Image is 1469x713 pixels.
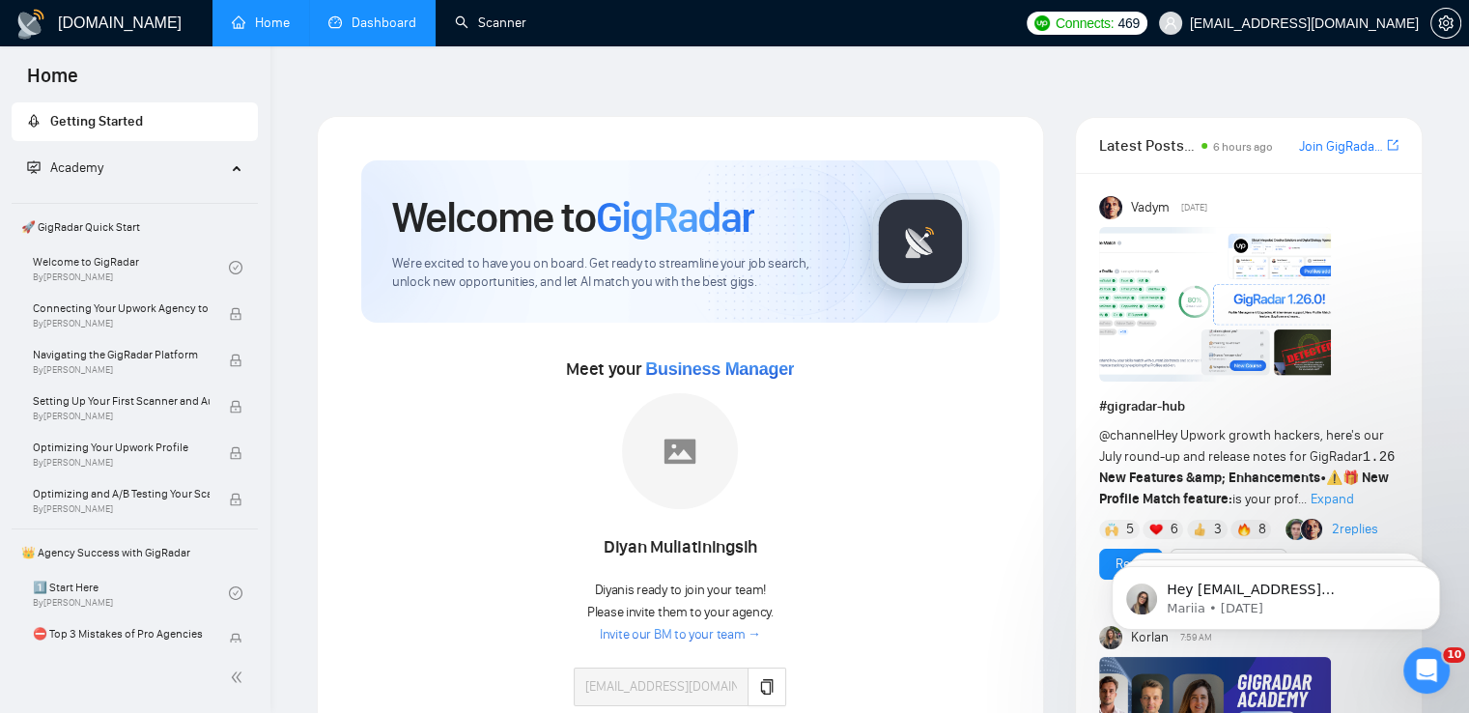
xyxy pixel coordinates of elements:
[229,261,242,274] span: check-circle
[229,446,242,460] span: lock
[1311,491,1354,507] span: Expand
[1164,16,1177,30] span: user
[1149,523,1163,536] img: ❤️
[33,624,210,643] span: ⛔ Top 3 Mistakes of Pro Agencies
[229,493,242,506] span: lock
[1430,8,1461,39] button: setting
[1443,647,1465,663] span: 10
[33,457,210,469] span: By [PERSON_NAME]
[1285,519,1307,540] img: Alex B
[1213,140,1273,154] span: 6 hours ago
[33,318,210,329] span: By [PERSON_NAME]
[230,668,249,687] span: double-left
[33,246,229,289] a: Welcome to GigRadarBy[PERSON_NAME]
[1403,647,1450,694] iframe: Intercom live chat
[33,503,210,515] span: By [PERSON_NAME]
[1170,520,1177,539] span: 6
[1099,396,1398,417] h1: # gigradar-hub
[1099,133,1196,157] span: Latest Posts from the GigRadar Community
[1130,197,1169,218] span: Vadym
[1193,523,1206,536] img: 👍
[1099,427,1396,507] span: Hey Upwork growth hackers, here's our July round-up and release notes for GigRadar • is your prof...
[1431,15,1460,31] span: setting
[27,114,41,128] span: rocket
[12,62,94,102] span: Home
[1387,137,1398,153] span: export
[645,359,794,379] span: Business Manager
[33,345,210,364] span: Navigating the GigRadar Platform
[50,159,103,176] span: Academy
[566,358,794,380] span: Meet your
[622,393,738,509] img: placeholder.png
[455,14,526,31] a: searchScanner
[1034,15,1050,31] img: upwork-logo.png
[587,604,774,620] span: Please invite them to your agency.
[33,391,210,411] span: Setting Up Your First Scanner and Auto-Bidder
[392,255,841,292] span: We're excited to have you on board. Get ready to streamline your job search, unlock new opportuni...
[1117,13,1139,34] span: 469
[1099,470,1320,486] strong: New Features &amp; Enhancements
[229,400,242,414] span: lock
[33,484,210,503] span: Optimizing and A/B Testing Your Scanner for Better Results
[759,679,775,695] span: copy
[1237,523,1251,536] img: 🔥
[1099,427,1156,443] span: @channel
[1363,449,1396,465] code: 1.26
[33,299,210,318] span: Connecting Your Upwork Agency to GigRadar
[596,191,754,243] span: GigRadar
[1126,520,1134,539] span: 5
[232,14,290,31] a: homeHome
[1257,520,1265,539] span: 8
[1099,227,1331,382] img: F09AC4U7ATU-image.png
[1056,13,1114,34] span: Connects:
[33,411,210,422] span: By [PERSON_NAME]
[1181,199,1207,216] span: [DATE]
[14,208,256,246] span: 🚀 GigRadar Quick Start
[748,668,786,706] button: copy
[872,193,969,290] img: gigradar-logo.png
[27,159,103,176] span: Academy
[229,633,242,646] span: lock
[15,9,46,40] img: logo
[1099,196,1122,219] img: Vadym
[229,354,242,367] span: lock
[229,307,242,321] span: lock
[229,586,242,600] span: check-circle
[12,102,258,141] li: Getting Started
[27,160,41,174] span: fund-projection-screen
[1332,520,1378,539] a: 2replies
[600,626,761,644] a: Invite our BM to your team →
[14,533,256,572] span: 👑 Agency Success with GigRadar
[1430,15,1461,31] a: setting
[50,113,143,129] span: Getting Started
[1105,523,1118,536] img: 🙌
[574,531,786,564] div: Diyan Muliatiningsih
[33,438,210,457] span: Optimizing Your Upwork Profile
[328,14,416,31] a: dashboardDashboard
[392,191,754,243] h1: Welcome to
[33,364,210,376] span: By [PERSON_NAME]
[1342,470,1359,486] span: 🎁
[1326,470,1342,486] span: ⚠️
[33,572,229,614] a: 1️⃣ Start HereBy[PERSON_NAME]
[595,582,766,598] span: Diyan is ready to join your team!
[1299,136,1383,157] a: Join GigRadar Slack Community
[1083,526,1469,661] iframe: Intercom notifications message
[1214,520,1222,539] span: 3
[1387,136,1398,155] a: export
